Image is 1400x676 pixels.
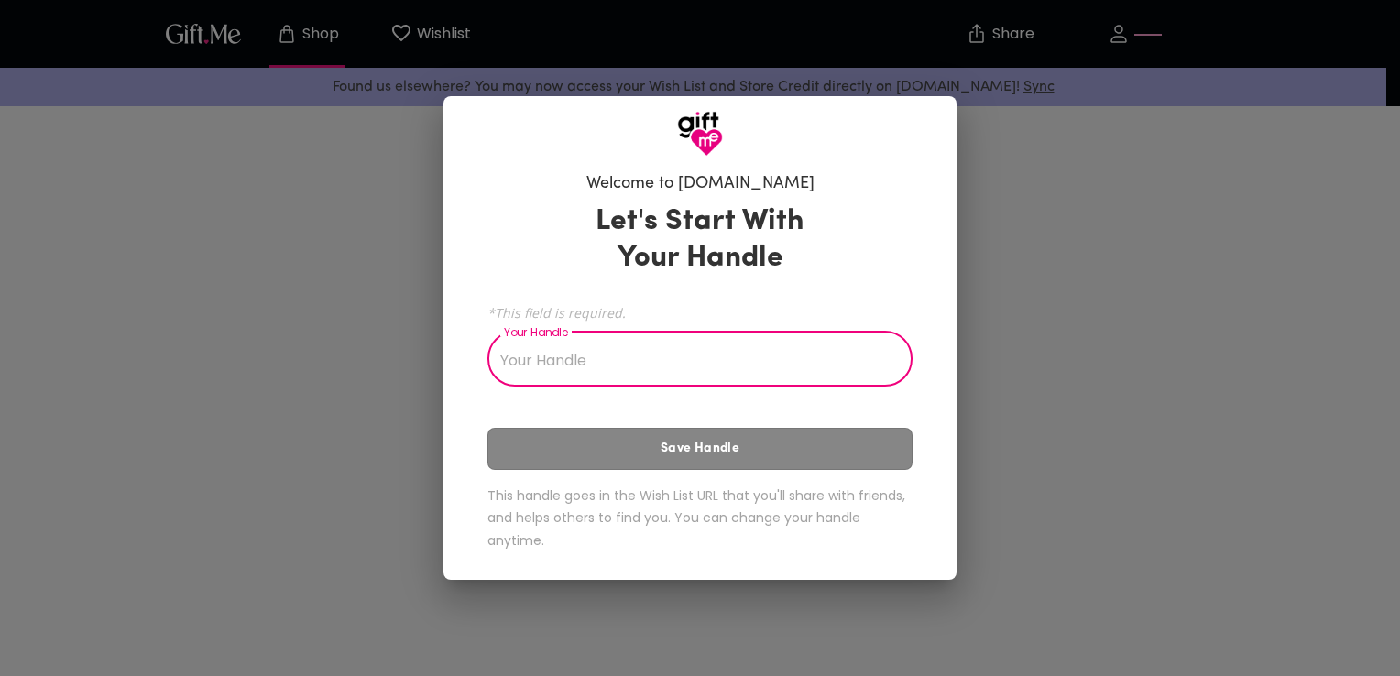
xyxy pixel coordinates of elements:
input: Your Handle [487,335,892,387]
h6: Welcome to [DOMAIN_NAME] [586,173,815,195]
img: GiftMe Logo [677,111,723,157]
h3: Let's Start With Your Handle [573,203,827,277]
h6: This handle goes in the Wish List URL that you'll share with friends, and helps others to find yo... [487,485,913,552]
span: *This field is required. [487,304,913,322]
